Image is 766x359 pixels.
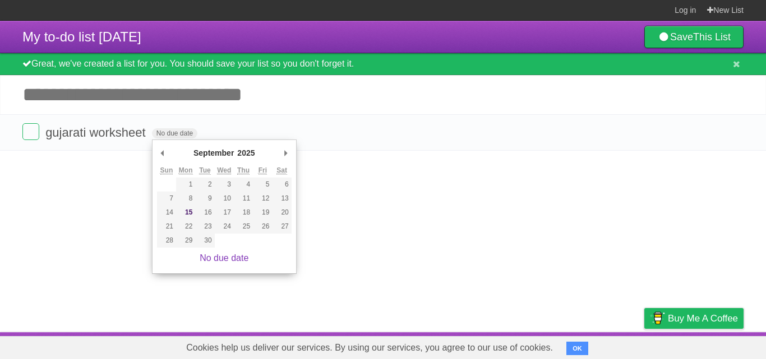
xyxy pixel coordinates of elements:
a: No due date [200,253,248,263]
abbr: Sunday [160,166,173,175]
a: Privacy [630,335,659,356]
button: 18 [234,206,253,220]
button: Next Month [280,144,292,161]
button: 13 [272,192,291,206]
span: gujarati worksheet [45,125,149,139]
button: 16 [195,206,214,220]
span: Cookies help us deliver our services. By using our services, you agree to our use of cookies. [175,337,564,359]
button: 15 [176,206,195,220]
abbr: Saturday [276,166,287,175]
button: 7 [157,192,176,206]
button: 14 [157,206,176,220]
button: 19 [253,206,272,220]
button: 6 [272,178,291,192]
abbr: Tuesday [199,166,210,175]
button: OK [566,342,588,355]
button: 23 [195,220,214,234]
button: 12 [253,192,272,206]
span: Buy me a coffee [668,309,738,328]
button: 25 [234,220,253,234]
abbr: Wednesday [217,166,231,175]
b: This List [693,31,731,43]
button: 1 [176,178,195,192]
button: 21 [157,220,176,234]
a: SaveThis List [644,26,744,48]
abbr: Monday [179,166,193,175]
div: September [192,144,236,161]
a: Terms [592,335,616,356]
label: Done [22,123,39,140]
span: No due date [152,128,197,138]
button: 3 [215,178,234,192]
button: 27 [272,220,291,234]
button: 28 [157,234,176,248]
button: 10 [215,192,234,206]
button: 29 [176,234,195,248]
img: Buy me a coffee [650,309,665,328]
button: 5 [253,178,272,192]
button: 9 [195,192,214,206]
button: 22 [176,220,195,234]
div: 2025 [236,144,256,161]
a: Developers [532,335,578,356]
a: Suggest a feature [673,335,744,356]
abbr: Friday [259,166,267,175]
button: 20 [272,206,291,220]
span: My to-do list [DATE] [22,29,141,44]
button: 30 [195,234,214,248]
a: About [495,335,519,356]
button: 11 [234,192,253,206]
a: Buy me a coffee [644,308,744,329]
button: Previous Month [157,144,168,161]
button: 26 [253,220,272,234]
button: 2 [195,178,214,192]
button: 24 [215,220,234,234]
button: 17 [215,206,234,220]
button: 4 [234,178,253,192]
button: 8 [176,192,195,206]
abbr: Thursday [237,166,250,175]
